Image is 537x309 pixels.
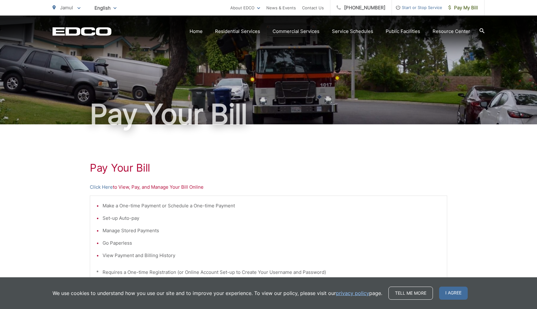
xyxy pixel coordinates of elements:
p: * Requires a One-time Registration (or Online Account Set-up to Create Your Username and Password) [96,269,441,276]
a: News & Events [266,4,296,12]
a: privacy policy [336,289,369,297]
a: About EDCO [230,4,260,12]
a: Contact Us [302,4,324,12]
a: Residential Services [215,28,260,35]
li: Manage Stored Payments [103,227,441,234]
li: Go Paperless [103,239,441,247]
p: We use cookies to understand how you use our site and to improve your experience. To view our pol... [53,289,382,297]
a: EDCD logo. Return to the homepage. [53,27,112,36]
p: to View, Pay, and Manage Your Bill Online [90,183,447,191]
li: Make a One-time Payment or Schedule a One-time Payment [103,202,441,210]
span: English [90,2,121,13]
h1: Pay Your Bill [90,162,447,174]
a: Commercial Services [273,28,319,35]
a: Home [190,28,203,35]
a: Resource Center [433,28,470,35]
span: I agree [439,287,468,300]
li: View Payment and Billing History [103,252,441,259]
li: Set-up Auto-pay [103,214,441,222]
span: Pay My Bill [448,4,478,12]
a: Service Schedules [332,28,373,35]
a: Tell me more [388,287,433,300]
a: Public Facilities [386,28,420,35]
h1: Pay Your Bill [53,99,484,130]
a: Click Here [90,183,113,191]
span: Jamul [60,5,73,11]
